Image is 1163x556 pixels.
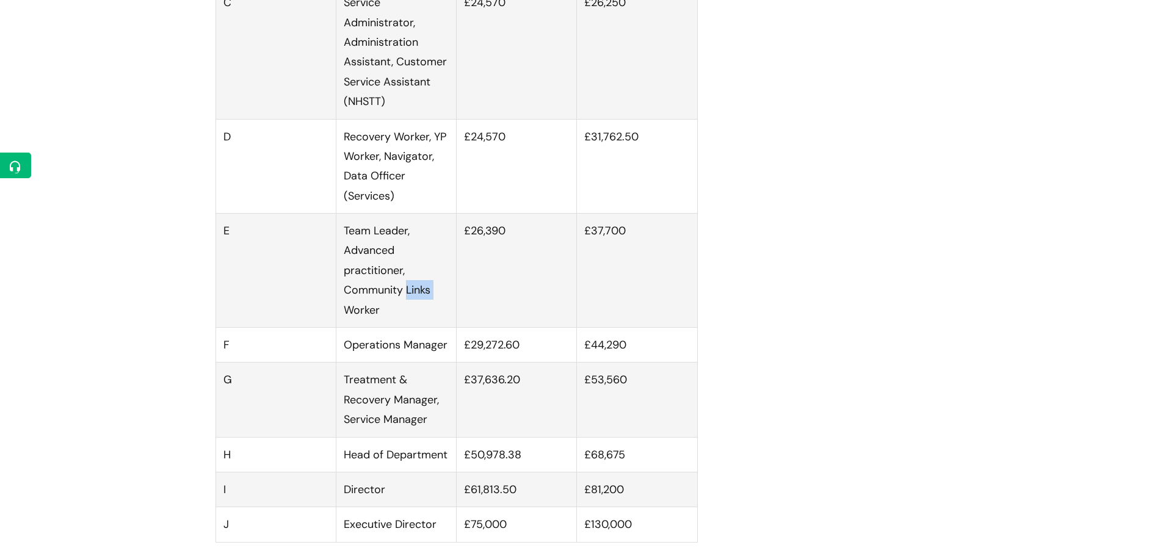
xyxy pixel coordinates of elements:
td: £29,272.60 [457,328,577,363]
td: E [216,214,336,328]
td: D [216,119,336,214]
td: G [216,363,336,437]
td: Director [336,472,456,507]
td: £37,636.20 [457,363,577,437]
td: J [216,507,336,542]
td: Recovery Worker, YP Worker, Navigator, Data Officer (Services) [336,119,456,214]
td: I [216,472,336,507]
td: £81,200 [577,472,697,507]
td: £31,762.50 [577,119,697,214]
td: Operations Manager [336,328,456,363]
td: £68,675 [577,437,697,472]
td: £44,290 [577,328,697,363]
td: £24,570 [457,119,577,214]
td: Treatment & Recovery Manager, Service Manager [336,363,456,437]
td: £26,390 [457,214,577,328]
td: £37,700 [577,214,697,328]
td: £75,000 [457,507,577,542]
td: Head of Department [336,437,456,472]
td: £50,978.38 [457,437,577,472]
td: Team Leader, Advanced practitioner, Community Links Worker [336,214,456,328]
td: £61,813.50 [457,472,577,507]
td: £130,000 [577,507,697,542]
td: H [216,437,336,472]
td: Executive Director [336,507,456,542]
td: F [216,328,336,363]
td: £53,560 [577,363,697,437]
